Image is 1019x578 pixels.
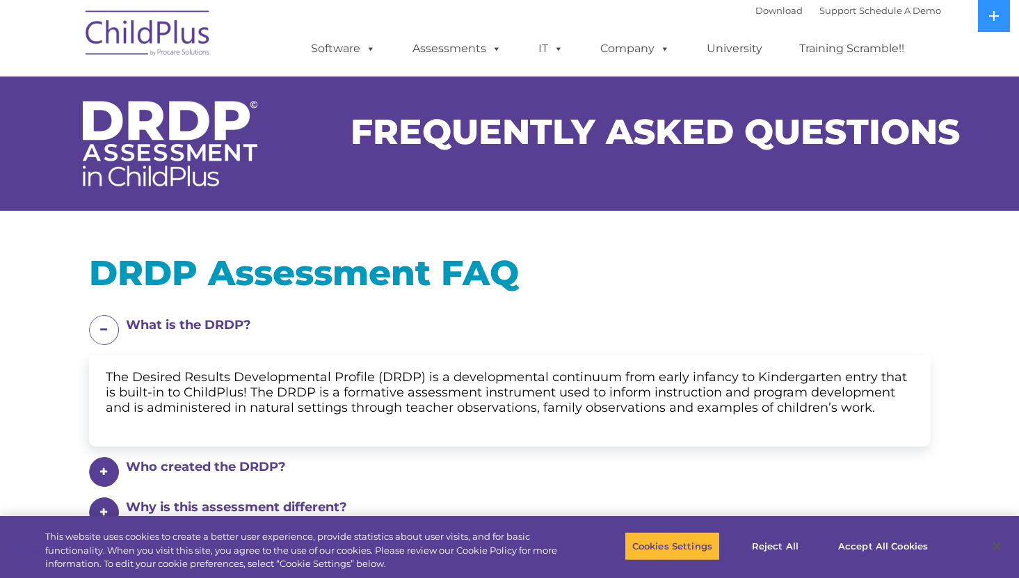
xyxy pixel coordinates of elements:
[524,35,577,63] a: IT
[89,256,931,291] h1: DRDP Assessment FAQ
[126,497,910,517] h4: Why is this assessment different?
[126,457,910,476] h4: Who created the DRDP?
[785,35,918,63] a: Training Scramble!!
[126,315,910,335] h4: What is the DRDP?
[819,5,856,16] a: Support
[106,369,914,415] p: The Desired Results Developmental Profile (DRDP) is a developmental continuum from early infancy ...
[732,531,819,561] button: Reject All
[297,35,390,63] a: Software
[83,101,257,186] img: DRDP Assessment in ChildPlus
[981,531,1012,561] button: Close
[399,35,515,63] a: Assessments
[79,1,218,70] img: ChildPlus by Procare Solutions
[755,5,803,16] a: Download
[831,531,936,561] button: Accept All Cookies
[693,35,776,63] a: University
[351,115,1009,150] h1: Frequently Asked Questions
[586,35,684,63] a: Company
[755,5,941,16] font: |
[859,5,941,16] a: Schedule A Demo
[45,530,561,571] div: This website uses cookies to create a better user experience, provide statistics about user visit...
[625,531,720,561] button: Cookies Settings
